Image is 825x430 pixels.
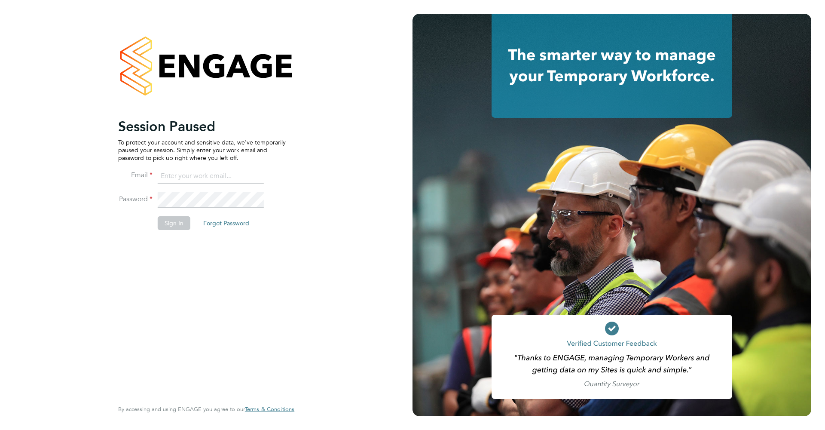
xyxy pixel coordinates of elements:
[118,171,153,180] label: Email
[196,216,256,230] button: Forgot Password
[158,216,190,230] button: Sign In
[118,138,286,162] p: To protect your account and sensitive data, we've temporarily paused your session. Simply enter y...
[158,169,264,184] input: Enter your work email...
[245,406,294,413] a: Terms & Conditions
[245,405,294,413] span: Terms & Conditions
[118,118,286,135] h2: Session Paused
[118,405,294,413] span: By accessing and using ENGAGE you agree to our
[118,195,153,204] label: Password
